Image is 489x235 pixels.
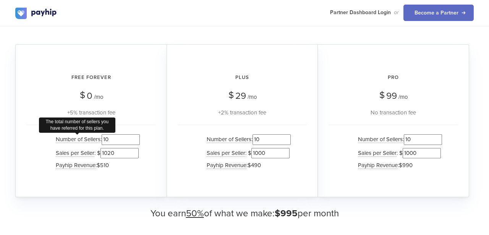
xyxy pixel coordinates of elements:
[178,68,307,88] h2: Plus
[203,146,291,160] li: : $
[56,136,100,143] span: Number of Sellers
[248,162,261,169] span: $490
[275,208,298,219] span: $995
[52,146,140,160] li: : $
[15,8,57,19] img: logo.svg
[56,150,94,157] span: Sales per Seller
[80,87,85,103] span: $
[207,150,245,157] span: Sales per Seller
[203,133,291,146] li: :
[207,136,251,143] span: Number of Sellers
[52,133,140,146] li: :
[235,90,246,101] span: 29
[354,160,442,171] li: :
[87,90,92,101] span: 0
[207,162,246,169] span: Payhip Revenue
[52,160,140,171] li: :
[403,5,474,21] a: Become a Partner
[354,133,442,146] li: :
[39,117,115,133] div: The total number of sellers you have referred for this plan.
[228,87,234,103] span: $
[97,162,109,169] span: $510
[178,108,307,117] div: +2% transaction fee
[248,93,257,100] span: /mo
[94,93,104,100] span: /mo
[399,162,413,169] span: $990
[26,108,156,117] div: +5% transaction fee
[354,146,442,160] li: : $
[15,209,474,219] h3: You earn of what we make: per month
[186,208,204,219] u: 50%
[379,87,385,103] span: $
[26,68,156,88] h2: Free Forever
[398,93,408,100] span: /mo
[358,150,397,157] span: Sales per Seller
[329,108,458,117] div: No transaction fee
[386,90,397,101] span: 99
[56,162,96,169] span: Payhip Revenue
[358,136,403,143] span: Number of Sellers
[203,160,291,171] li: :
[329,68,458,88] h2: Pro
[358,162,398,169] span: Payhip Revenue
